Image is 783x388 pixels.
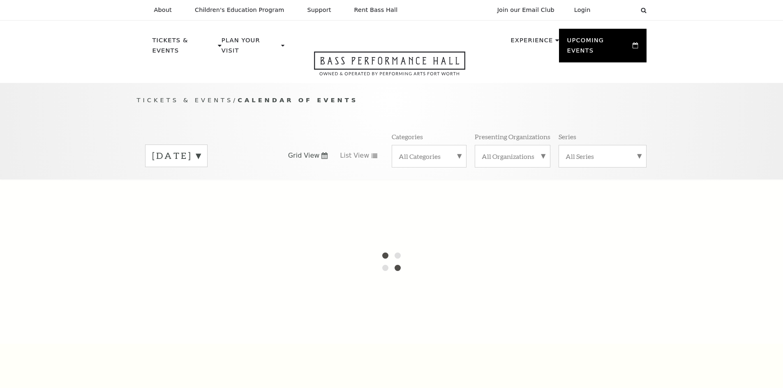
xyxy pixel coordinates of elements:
[222,35,279,60] p: Plan Your Visit
[238,96,358,103] span: Calendar of Events
[604,6,633,14] select: Select:
[195,7,284,14] p: Children's Education Program
[154,7,172,14] p: About
[354,7,398,14] p: Rent Bass Hall
[137,96,233,103] span: Tickets & Events
[399,152,460,161] label: All Categories
[307,7,331,14] p: Support
[392,132,423,141] p: Categories
[152,35,216,60] p: Tickets & Events
[566,152,640,161] label: All Series
[482,152,543,161] label: All Organizations
[510,35,553,50] p: Experience
[152,149,201,162] label: [DATE]
[567,35,631,60] p: Upcoming Events
[137,95,647,106] p: /
[288,151,320,160] span: Grid View
[340,151,369,160] span: List View
[475,132,550,141] p: Presenting Organizations
[559,132,576,141] p: Series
